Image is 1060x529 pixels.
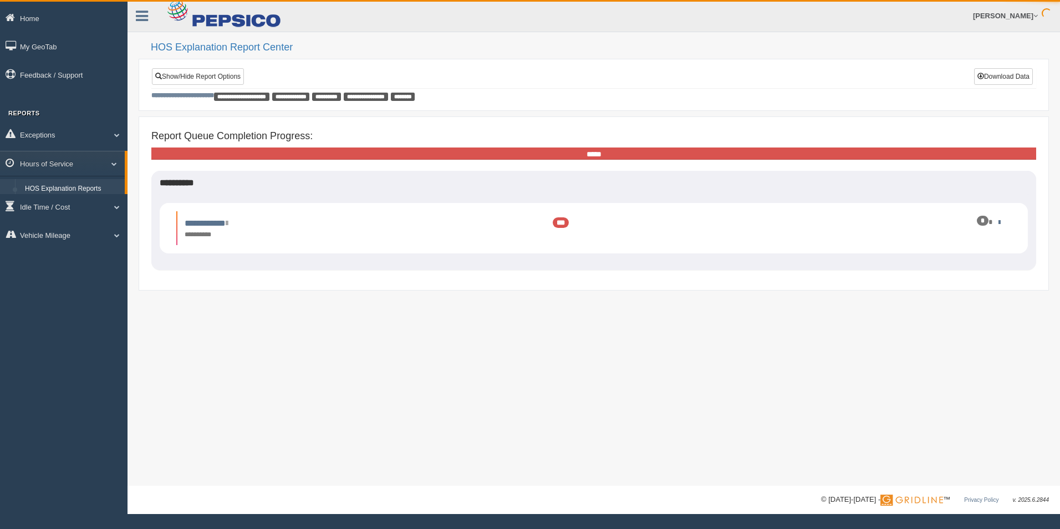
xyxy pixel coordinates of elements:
[974,68,1033,85] button: Download Data
[1013,497,1049,503] span: v. 2025.6.2844
[20,179,125,199] a: HOS Explanation Reports
[880,495,943,506] img: Gridline
[821,494,1049,506] div: © [DATE]-[DATE] - ™
[964,497,998,503] a: Privacy Policy
[152,68,244,85] a: Show/Hide Report Options
[151,42,1049,53] h2: HOS Explanation Report Center
[151,131,1036,142] h4: Report Queue Completion Progress:
[176,211,1011,245] li: Expand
